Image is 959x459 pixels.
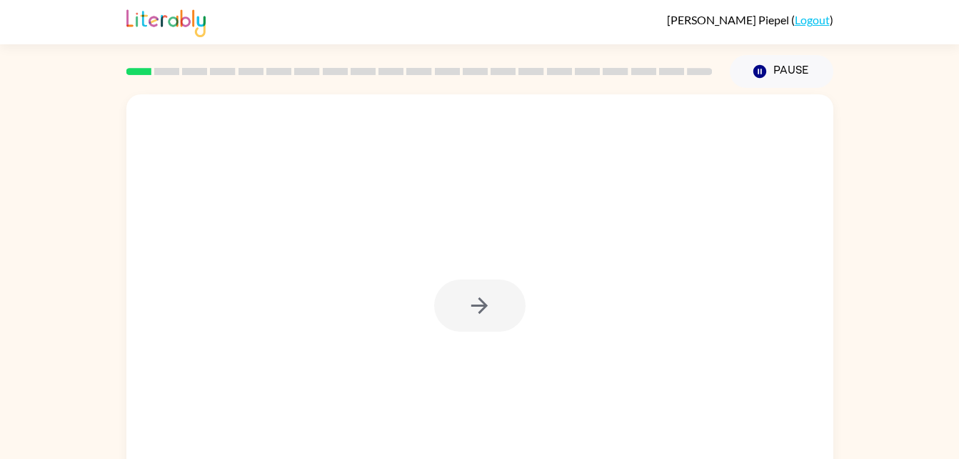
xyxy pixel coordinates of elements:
[667,13,791,26] span: [PERSON_NAME] Piepel
[667,13,833,26] div: ( )
[126,6,206,37] img: Literably
[730,55,833,88] button: Pause
[795,13,830,26] a: Logout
